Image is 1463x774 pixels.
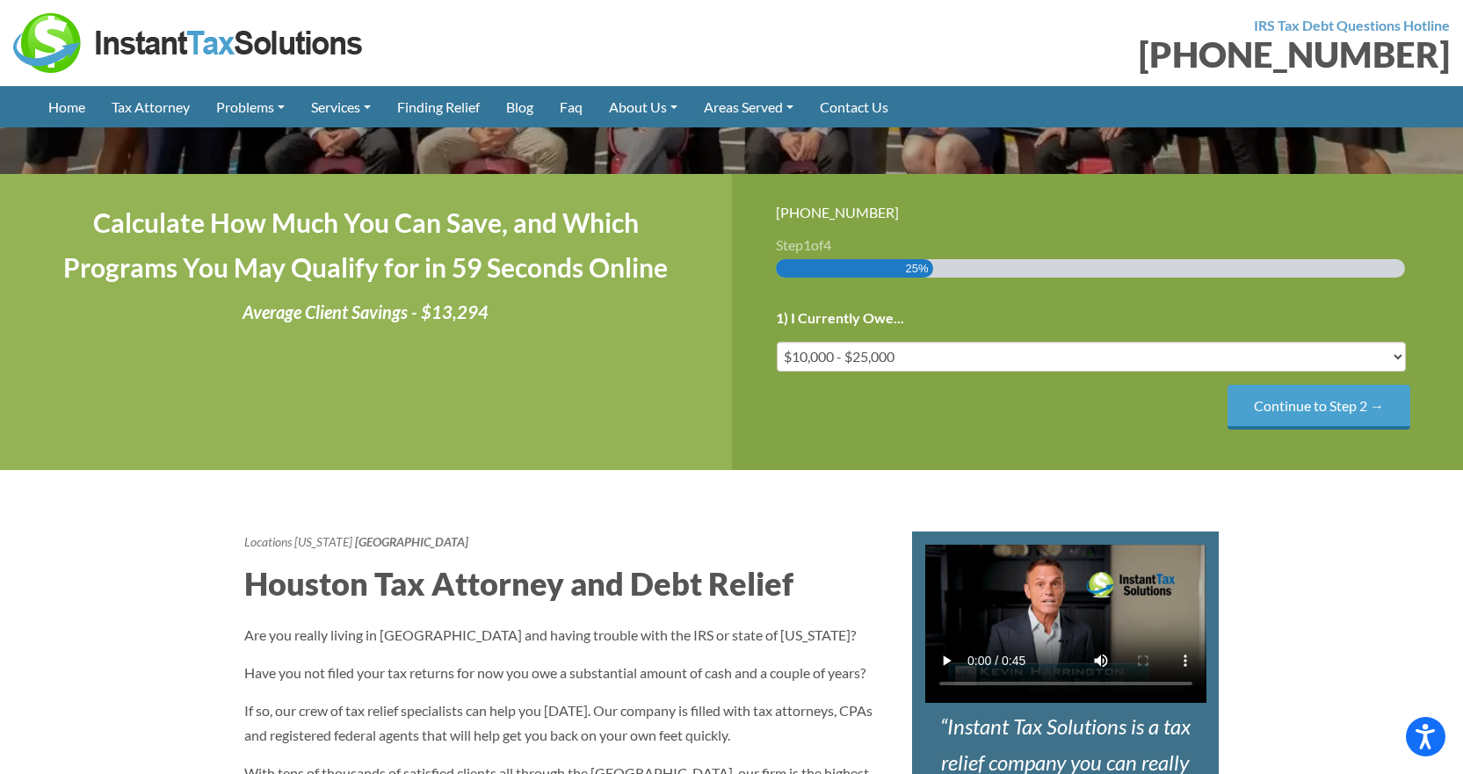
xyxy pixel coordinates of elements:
[244,534,292,549] a: Locations
[203,86,298,127] a: Problems
[547,86,596,127] a: Faq
[294,534,352,549] a: [US_STATE]
[823,236,831,253] span: 4
[98,86,203,127] a: Tax Attorney
[776,200,1420,224] div: [PHONE_NUMBER]
[244,561,886,605] h2: Houston Tax Attorney and Debt Relief
[1228,385,1410,430] input: Continue to Step 2 →
[244,698,886,746] p: If so, our crew of tax relief specialists can help you [DATE]. Our company is filled with tax att...
[1254,17,1450,33] strong: IRS Tax Debt Questions Hotline
[493,86,547,127] a: Blog
[35,86,98,127] a: Home
[355,534,468,549] strong: [GEOGRAPHIC_DATA]
[13,33,365,49] a: Instant Tax Solutions Logo
[776,238,1420,252] h3: Step of
[244,661,886,684] p: Have you not filed your tax returns for now you owe a substantial amount of cash and a couple of ...
[13,13,365,73] img: Instant Tax Solutions Logo
[803,236,811,253] span: 1
[596,86,691,127] a: About Us
[776,309,904,328] label: 1) I Currently Owe...
[745,37,1451,72] div: [PHONE_NUMBER]
[691,86,807,127] a: Areas Served
[807,86,902,127] a: Contact Us
[906,259,929,278] span: 25%
[243,301,489,322] i: Average Client Savings - $13,294
[298,86,384,127] a: Services
[384,86,493,127] a: Finding Relief
[244,623,886,647] p: Are you really living in [GEOGRAPHIC_DATA] and having trouble with the IRS or state of [US_STATE]?
[44,200,688,290] h4: Calculate How Much You Can Save, and Which Programs You May Qualify for in 59 Seconds Online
